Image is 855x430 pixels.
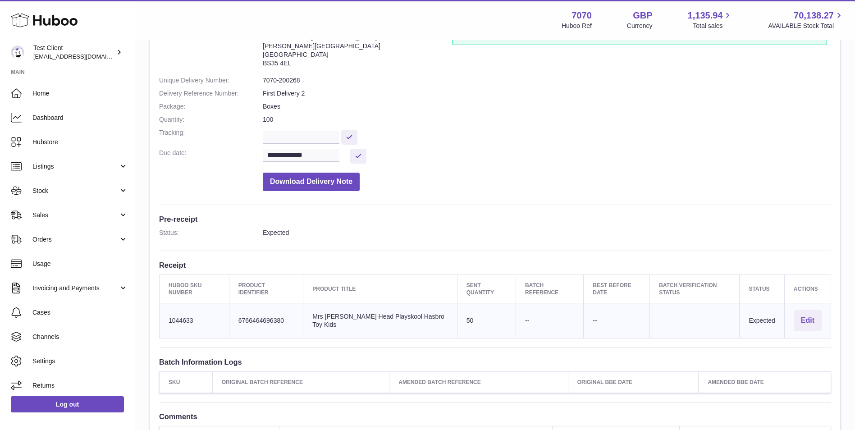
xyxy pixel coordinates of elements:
[32,211,119,220] span: Sales
[794,310,822,331] button: Edit
[159,76,263,85] dt: Unique Delivery Number:
[33,44,114,61] div: Test Client
[263,25,452,72] address: 7070-200268 Unit 2 More Plus [GEOGRAPHIC_DATA] [PERSON_NAME][GEOGRAPHIC_DATA] [GEOGRAPHIC_DATA] B...
[516,274,584,303] th: Batch Reference
[740,303,784,339] td: Expected
[688,9,733,30] a: 1,135.94 Total sales
[584,274,650,303] th: Best Before Date
[212,371,389,393] th: Original Batch Reference
[33,53,133,60] span: [EMAIL_ADDRESS][DOMAIN_NAME]
[568,371,699,393] th: Original BBE Date
[32,235,119,244] span: Orders
[693,22,733,30] span: Total sales
[688,9,723,22] span: 1,135.94
[229,274,303,303] th: Product Identifier
[740,274,784,303] th: Status
[633,9,652,22] strong: GBP
[263,102,831,111] dd: Boxes
[650,274,740,303] th: Batch Verification Status
[159,149,263,164] dt: Due date:
[572,9,592,22] strong: 7070
[159,260,831,270] h3: Receipt
[32,308,128,317] span: Cases
[32,187,119,195] span: Stock
[159,102,263,111] dt: Package:
[159,412,831,421] h3: Comments
[32,381,128,390] span: Returns
[159,115,263,124] dt: Quantity:
[457,274,516,303] th: Sent Quantity
[159,128,263,144] dt: Tracking:
[627,22,653,30] div: Currency
[229,303,303,339] td: 6766464696380
[303,303,457,339] td: Mrs [PERSON_NAME] Head Playskool Hasbro Toy Kids
[784,274,831,303] th: Actions
[562,22,592,30] div: Huboo Ref
[159,214,831,224] h3: Pre-receipt
[263,173,360,191] button: Download Delivery Note
[516,303,584,339] td: --
[389,371,568,393] th: Amended Batch Reference
[32,260,128,268] span: Usage
[584,303,650,339] td: --
[160,274,229,303] th: Huboo SKU Number
[303,274,457,303] th: Product title
[159,229,263,237] dt: Status:
[159,89,263,98] dt: Delivery Reference Number:
[32,357,128,366] span: Settings
[159,357,831,367] h3: Batch Information Logs
[32,138,128,146] span: Hubstore
[32,333,128,341] span: Channels
[32,284,119,293] span: Invoicing and Payments
[263,115,831,124] dd: 100
[768,9,844,30] a: 70,138.27 AVAILABLE Stock Total
[160,371,213,393] th: SKU
[457,303,516,339] td: 50
[263,76,831,85] dd: 7070-200268
[768,22,844,30] span: AVAILABLE Stock Total
[32,114,128,122] span: Dashboard
[699,371,831,393] th: Amended BBE Date
[159,25,263,72] dt: Site Info:
[11,46,24,59] img: internalAdmin-7070@internal.huboo.com
[263,89,831,98] dd: First Delivery 2
[263,229,831,237] dd: Expected
[160,303,229,339] td: 1044633
[11,396,124,412] a: Log out
[794,9,834,22] span: 70,138.27
[32,89,128,98] span: Home
[32,162,119,171] span: Listings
